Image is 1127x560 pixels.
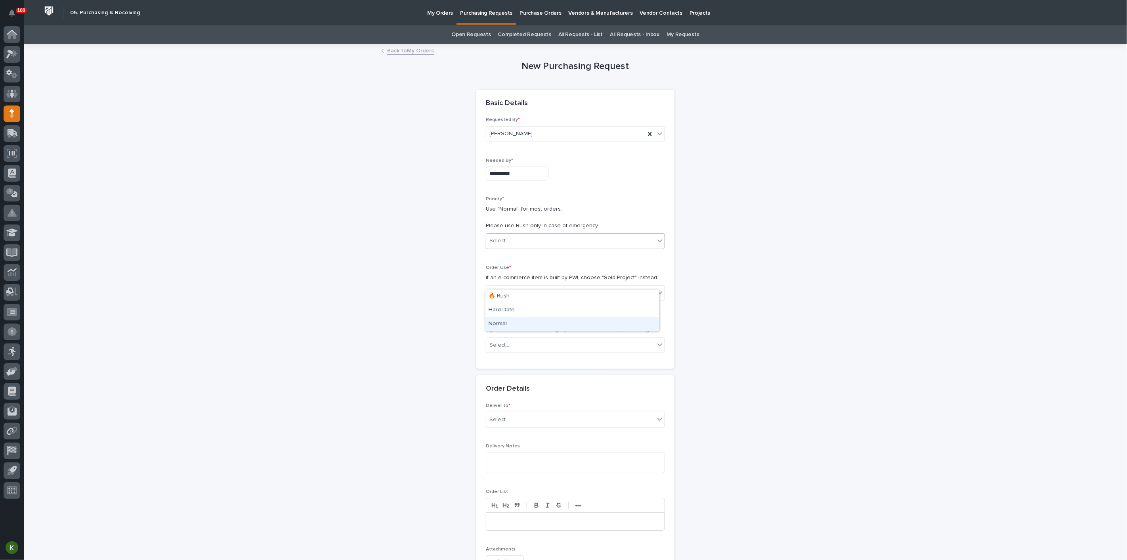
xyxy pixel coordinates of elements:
[4,5,20,21] button: Notifications
[17,8,25,13] p: 100
[42,4,56,18] img: Workspace Logo
[489,237,509,245] div: Select...
[486,99,528,108] h2: Basic Details
[610,25,659,44] a: All Requests - Inbox
[489,130,533,138] span: [PERSON_NAME]
[489,416,509,424] div: Select...
[486,197,504,201] span: Priority
[387,46,434,55] a: Back toMy Orders
[575,502,581,509] strong: •••
[498,25,551,44] a: Completed Requests
[486,403,510,408] span: Deliver to
[486,385,530,393] h2: Order Details
[485,290,659,303] div: 🔥 Rush
[573,501,584,510] button: •••
[486,265,511,270] span: Order Use
[667,25,699,44] a: My Requests
[4,539,20,556] button: users-avatar
[486,117,520,122] span: Requested By
[486,489,508,494] span: Order List
[486,444,520,449] span: Delivery Notes
[486,547,516,552] span: Attachments
[489,341,509,349] div: Select...
[70,10,140,16] h2: 05. Purchasing & Receiving
[10,10,20,22] div: Notifications100
[486,158,513,163] span: Needed By
[485,317,659,331] div: Normal
[486,205,665,230] p: Use "Normal" for most orders. Please use Rush only in case of emergency.
[485,303,659,317] div: Hard Date
[476,61,674,72] h1: New Purchasing Request
[452,25,491,44] a: Open Requests
[558,25,603,44] a: All Requests - List
[486,274,665,282] p: if an e-commerce item is built by PWI, choose "Sold Project" instead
